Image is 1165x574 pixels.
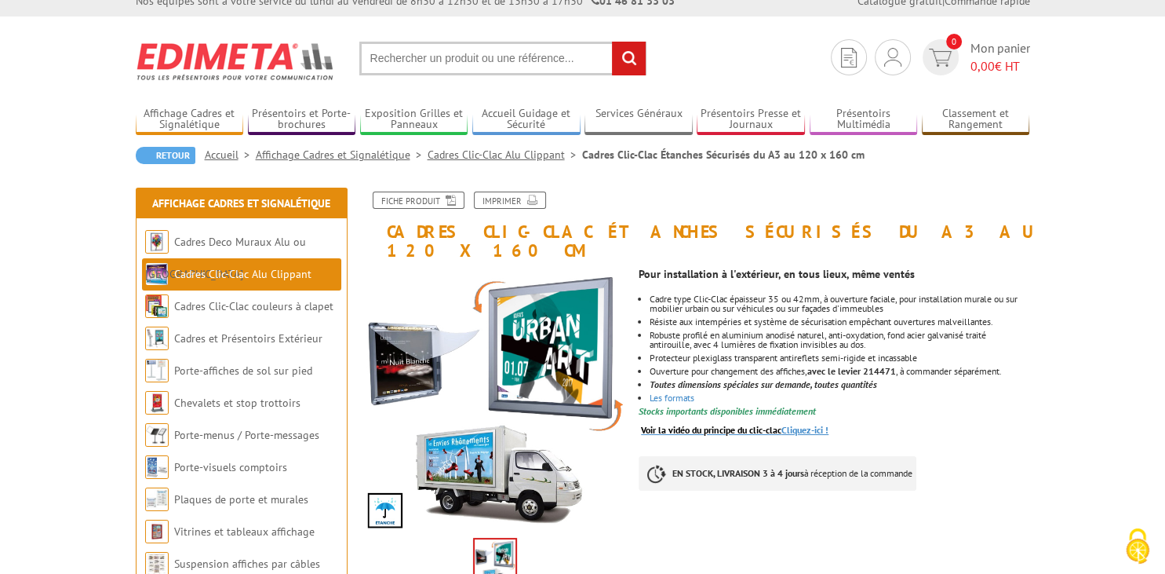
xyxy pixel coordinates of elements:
[650,294,1029,313] li: Cadre type Clic-Clac épaisseur 35 ou 42mm, à ouverture faciale, pour installation murale ou sur m...
[205,148,256,162] a: Accueil
[807,365,896,377] strong: avec le levier 214471
[145,359,169,382] img: Porte-affiches de sol sur pied
[428,148,582,162] a: Cadres Clic-Clac Alu Clippant
[145,488,169,511] img: Plaques de porte et murales
[919,39,1030,75] a: devis rapide 0 Mon panier 0,00€ HT
[174,299,333,313] a: Cadres Clic-Clac couleurs à clapet
[946,34,962,49] span: 0
[174,428,319,442] a: Porte-menus / Porte-messages
[641,424,828,436] a: Voir la vidéo du principe du clic-clacCliquez-ici !
[174,267,311,281] a: Cadres Clic-Clac Alu Clippant
[929,49,952,67] img: devis rapide
[922,107,1030,133] a: Classement et Rangement
[697,107,805,133] a: Présentoirs Presse et Journaux
[351,192,1042,260] h1: Cadres Clic-Clac Étanches Sécurisés du A3 au 120 x 160 cm
[650,331,1029,349] li: Robuste profilé en aluminium anodisé naturel, anti-oxydation, fond acier galvanisé traité antirou...
[373,192,464,209] a: Fiche produit
[582,147,865,163] li: Cadres Clic-Clac Étanches Sécurisés du A3 au 120 x 160 cm
[884,48,901,67] img: devis rapide
[970,58,995,74] span: 0,00
[145,230,169,254] img: Cadres Deco Muraux Alu ou Bois
[145,455,169,479] img: Porte-visuels comptoirs
[152,196,330,210] a: Affichage Cadres et Signalétique
[174,557,320,571] a: Suspension affiches par câbles
[672,467,804,479] strong: EN STOCK, LIVRAISON 3 à 4 jours
[841,48,857,68] img: devis rapide
[639,267,915,281] strong: Pour installation à l'extérieur, en tous lieux, même ventés
[650,317,1029,327] li: Résiste aux intempéries et système de sécurisation empêchant ouvertures malveillantes.
[970,39,1030,75] span: Mon panier
[363,268,628,532] img: clic_clac_cadro_clic_215356.jpg
[174,492,308,506] a: Plaques de porte et murales
[1118,527,1157,566] img: Cookies (fenêtre modale)
[136,107,244,133] a: Affichage Cadres et Signalétique
[136,32,336,90] img: Edimeta
[136,147,195,164] a: Retour
[359,42,646,75] input: Rechercher un produit ou une référence...
[584,107,693,133] a: Services Généraux
[145,294,169,318] img: Cadres Clic-Clac couleurs à clapet
[174,525,315,539] a: Vitrines et tableaux affichage
[612,42,646,75] input: rechercher
[360,107,468,133] a: Exposition Grilles et Panneaux
[650,367,1029,376] li: Ouverture pour changement des affiches, , à commander séparément.
[639,456,916,491] p: à réception de la commande
[641,424,781,436] span: Voir la vidéo du principe du clic-clac
[256,148,428,162] a: Affichage Cadres et Signalétique
[174,331,322,345] a: Cadres et Présentoirs Extérieur
[248,107,356,133] a: Présentoirs et Porte-brochures
[145,520,169,543] img: Vitrines et tableaux affichage
[145,327,169,350] img: Cadres et Présentoirs Extérieur
[650,392,694,404] a: Les formats
[145,235,306,281] a: Cadres Deco Muraux Alu ou [GEOGRAPHIC_DATA]
[650,378,877,390] em: Toutes dimensions spéciales sur demande, toutes quantités
[472,107,581,133] a: Accueil Guidage et Sécurité
[1110,521,1165,574] button: Cookies (fenêtre modale)
[650,353,1029,363] li: Protecteur plexiglass transparent antireflets semi-rigide et incassable
[474,192,546,209] a: Imprimer
[145,423,169,447] img: Porte-menus / Porte-messages
[174,364,312,378] a: Porte-affiches de sol sur pied
[810,107,918,133] a: Présentoirs Multimédia
[970,57,1030,75] span: € HT
[145,391,169,415] img: Chevalets et stop trottoirs
[639,405,816,417] font: Stocks importants disponibles immédiatement
[174,396,300,410] a: Chevalets et stop trottoirs
[174,460,287,474] a: Porte-visuels comptoirs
